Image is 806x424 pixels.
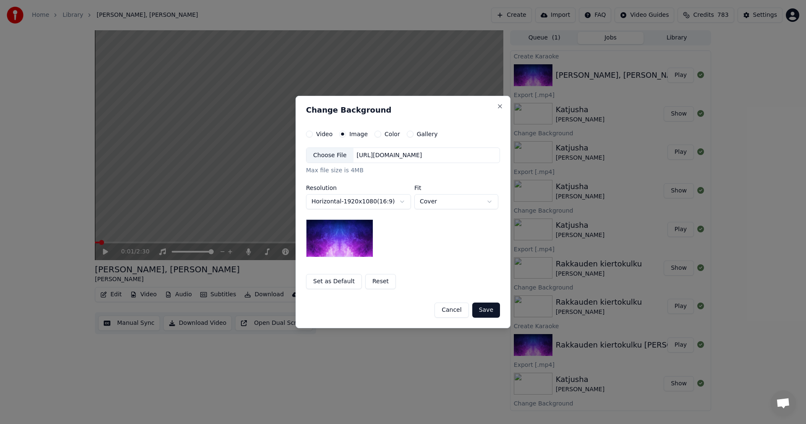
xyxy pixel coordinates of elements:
[306,167,500,175] div: Max file size is 4MB
[472,303,500,318] button: Save
[306,274,362,289] button: Set as Default
[306,185,411,191] label: Resolution
[385,131,400,137] label: Color
[365,274,396,289] button: Reset
[434,303,468,318] button: Cancel
[306,106,500,114] h2: Change Background
[316,131,332,137] label: Video
[353,151,426,160] div: [URL][DOMAIN_NAME]
[417,131,438,137] label: Gallery
[349,131,368,137] label: Image
[414,185,498,191] label: Fit
[306,148,353,163] div: Choose File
